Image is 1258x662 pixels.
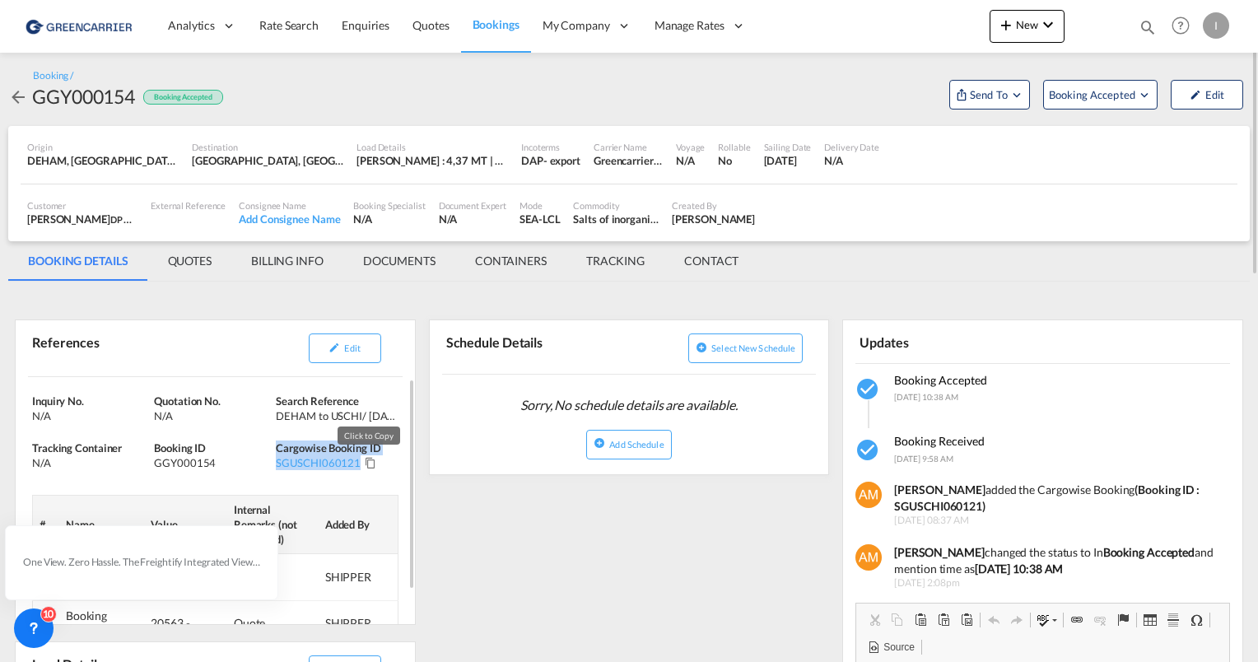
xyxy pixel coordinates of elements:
[144,495,227,554] th: Value
[231,241,343,281] md-tab-item: BILLING INFO
[319,554,398,600] td: SHIPPER
[520,212,560,226] div: SEA-LCL
[338,427,400,445] md-tooltip: Click to Copy
[32,394,84,408] span: Inquiry No.
[1065,609,1088,631] a: Link (Ctrl+K)
[412,18,449,32] span: Quotes
[949,80,1030,110] button: Open demo menu
[1139,18,1157,43] div: icon-magnify
[688,333,803,363] button: icon-plus-circleSelect new schedule
[151,199,226,212] div: External Reference
[863,609,886,631] a: Cut (Ctrl+X)
[855,327,1039,356] div: Updates
[342,18,389,32] span: Enquiries
[521,153,543,168] div: DAP
[455,241,566,281] md-tab-item: CONTAINERS
[968,86,1009,103] span: Send To
[764,153,812,168] div: 13 Oct 2025
[151,615,200,632] div: 20563 - DPWORLHAM
[148,241,231,281] md-tab-item: QUOTES
[824,153,879,168] div: N/A
[1203,12,1229,39] div: I
[192,141,343,153] div: Destination
[718,141,750,153] div: Rollable
[16,16,356,34] body: Editor, editor2
[27,141,179,153] div: Origin
[276,441,380,455] span: Cargowise Booking ID
[8,87,28,107] md-icon: icon-arrow-left
[59,600,144,646] td: Booking Notes
[955,609,978,631] a: Paste from Word
[33,600,59,646] td: 2
[1032,609,1061,631] a: Spell Check As You Type
[594,153,663,168] div: Greencarrier Consolidators
[996,18,1058,31] span: New
[996,15,1016,35] md-icon: icon-plus 400-fg
[894,483,1200,513] strong: (Booking ID : SGUSCHI060121)
[1049,86,1137,103] span: Booking Accepted
[764,141,812,153] div: Sailing Date
[573,212,659,226] div: Salts of inorganic acids or peroxoacids nesoi
[894,454,953,464] span: [DATE] 9:58 AM
[32,455,150,470] div: N/A
[1111,609,1135,631] a: Anchor
[520,199,560,212] div: Mode
[319,600,398,646] td: SHIPPER
[881,641,914,655] span: Source
[1185,609,1208,631] a: Insert Special Character
[276,455,361,470] div: SGUSCHI060121
[110,212,304,226] span: DP WORLD LOGISTICS GERMANY B.V. & CO. KG
[1162,609,1185,631] a: Insert Horizontal Line
[168,17,215,34] span: Analytics
[154,394,221,408] span: Quotation No.
[1190,89,1201,100] md-icon: icon-pencil
[543,17,610,34] span: My Company
[586,430,671,459] button: icon-plus-circleAdd Schedule
[33,69,73,83] div: Booking /
[309,333,381,363] button: icon-pencilEdit
[1005,609,1028,631] a: Redo (Ctrl+Y)
[154,441,206,455] span: Booking ID
[439,199,507,212] div: Document Expert
[1167,12,1203,41] div: Help
[8,241,148,281] md-tab-item: BOOKING DETAILS
[353,199,425,212] div: Booking Specialist
[356,153,508,168] div: [PERSON_NAME] : 4,37 MT | Volumetric Wt : 5,04 CBM | Chargeable Wt : 5,04 W/M
[982,609,1005,631] a: Undo (Ctrl+Z)
[609,439,664,450] span: Add Schedule
[353,212,425,226] div: N/A
[192,153,343,168] div: Perrysburg, OH, Ohio, 43551, United States, North America, Americas
[33,495,59,554] th: #
[894,576,1221,590] span: [DATE] 2:08pm
[1038,15,1058,35] md-icon: icon-chevron-down
[343,241,455,281] md-tab-item: DOCUMENTS
[239,212,340,226] div: Add Consignee Name
[894,544,1221,576] div: changed the status to In and mention time as
[276,394,358,408] span: Search Reference
[975,562,1064,576] b: [DATE] 10:38 AM
[143,90,222,105] div: Booking Accepted
[27,212,137,226] div: [PERSON_NAME]
[154,408,272,423] div: N/A
[543,153,580,168] div: - export
[276,408,394,423] div: DEHAM to USCHI/ 13 October, 2025
[894,514,1221,528] span: [DATE] 08:37 AM
[932,609,955,631] a: Paste as plain text (Ctrl+Shift+V)
[28,327,212,370] div: References
[894,434,985,448] span: Booking Received
[594,141,663,153] div: Carrier Name
[664,241,758,281] md-tab-item: CONTACT
[894,545,985,559] b: [PERSON_NAME]
[8,83,32,110] div: icon-arrow-left
[234,615,283,632] div: Quote No
[676,141,705,153] div: Voyage
[855,437,882,464] md-icon: icon-checkbox-marked-circle
[27,199,137,212] div: Customer
[655,17,725,34] span: Manage Rates
[473,17,520,31] span: Bookings
[514,389,744,421] span: Sorry, No schedule details are available.
[676,153,705,168] div: N/A
[855,376,882,403] md-icon: icon-checkbox-marked-circle
[824,141,879,153] div: Delivery Date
